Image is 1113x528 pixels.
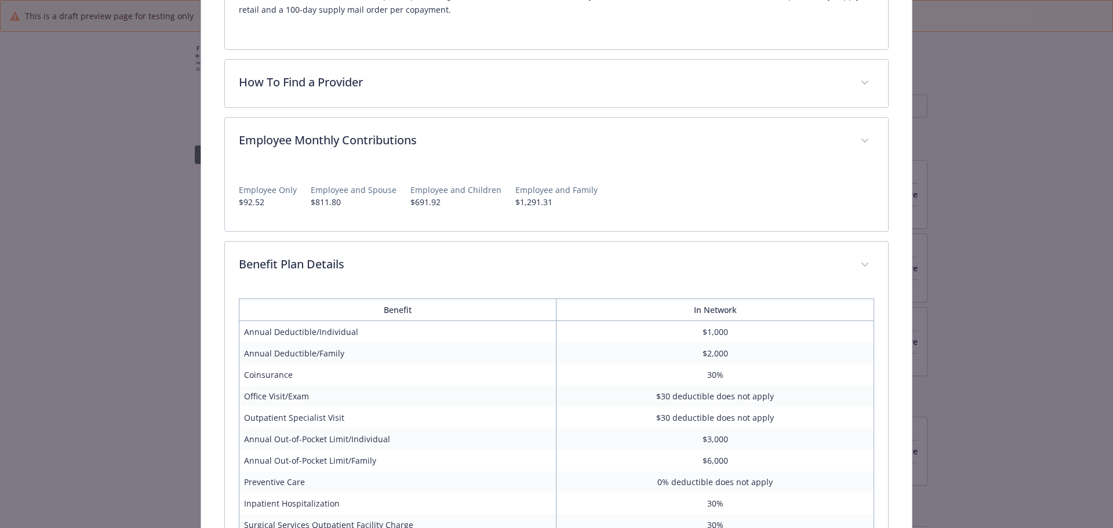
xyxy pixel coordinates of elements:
td: 30% [556,493,874,514]
p: $691.92 [410,196,501,208]
td: Annual Deductible/Individual [239,321,556,343]
p: Employee and Family [515,184,598,196]
td: Coinsurance [239,364,556,385]
td: $3,000 [556,428,874,450]
td: $30 deductible does not apply [556,407,874,428]
div: Employee Monthly Contributions [225,165,889,231]
p: How To Find a Provider [239,74,847,91]
td: $30 deductible does not apply [556,385,874,407]
div: Employee Monthly Contributions [225,118,889,165]
p: Employee and Children [410,184,501,196]
p: Employee Only [239,184,297,196]
td: $6,000 [556,450,874,471]
td: $2,000 [556,343,874,364]
td: Office Visit/Exam [239,385,556,407]
div: Benefit Plan Details [225,242,889,289]
td: Outpatient Specialist Visit [239,407,556,428]
p: Benefit Plan Details [239,256,847,273]
td: Annual Out-of-Pocket Limit/Family [239,450,556,471]
div: How To Find a Provider [225,60,889,107]
p: $92.52 [239,196,297,208]
td: 30% [556,364,874,385]
th: Benefit [239,298,556,321]
th: In Network [556,298,874,321]
p: Employee Monthly Contributions [239,132,847,149]
td: 0% deductible does not apply [556,471,874,493]
td: $1,000 [556,321,874,343]
p: Employee and Spouse [311,184,397,196]
td: Annual Out-of-Pocket Limit/Individual [239,428,556,450]
td: Preventive Care [239,471,556,493]
td: Annual Deductible/Family [239,343,556,364]
td: Inpatient Hospitalization [239,493,556,514]
p: $811.80 [311,196,397,208]
p: $1,291.31 [515,196,598,208]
